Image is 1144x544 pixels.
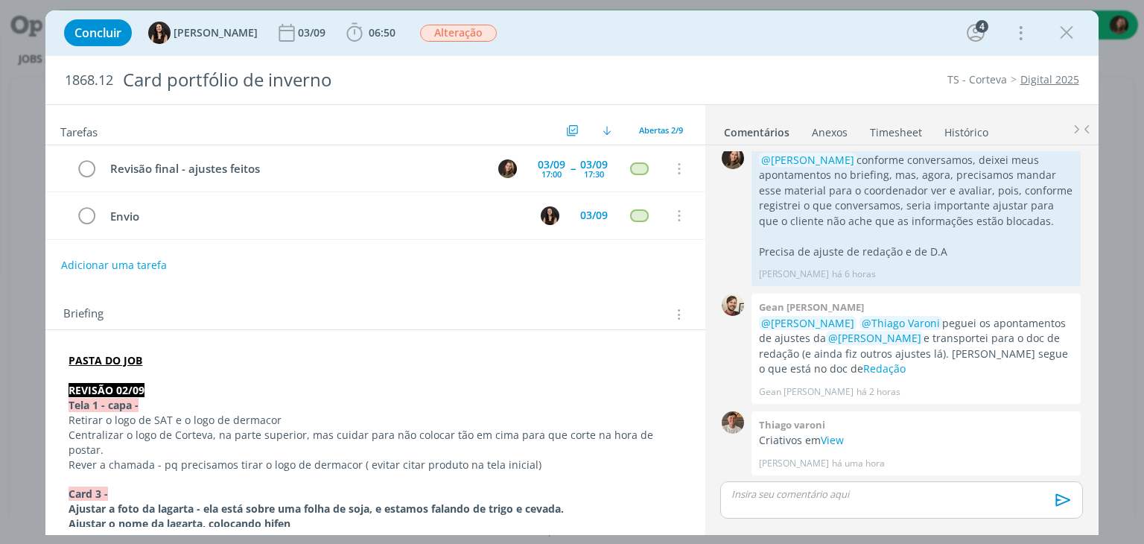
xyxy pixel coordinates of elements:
div: Revisão final - ajustes feitos [104,159,484,178]
b: Gean [PERSON_NAME] [759,300,864,314]
img: I [541,206,559,225]
span: Alteração [420,25,497,42]
a: Timesheet [869,118,923,140]
span: Concluir [74,27,121,39]
div: dialog [45,10,1098,535]
button: 4 [964,21,988,45]
img: J [498,159,517,178]
img: G [722,294,744,316]
a: Digital 2025 [1020,72,1079,86]
div: 03/09 [580,210,608,221]
button: Adicionar uma tarefa [60,252,168,279]
a: Redação [863,361,906,376]
p: Rever a chamada - pq precisamos tirar o logo de dermacor ( evitar citar produto na tela inicial) [69,458,681,472]
a: PASTA DO JOB [69,353,142,367]
div: 17:00 [541,170,562,178]
img: arrow-down.svg [603,126,611,135]
img: J [722,147,744,169]
div: 03/09 [298,28,328,38]
button: I [539,204,562,227]
a: TS - Corteva [947,72,1007,86]
a: Comentários [723,118,790,140]
span: -- [571,163,575,174]
div: 03/09 [580,159,608,170]
div: 4 [976,20,988,33]
span: @Thiago Varoni [862,316,940,330]
img: T [722,411,744,434]
button: Alteração [419,24,498,42]
span: há 2 horas [857,385,900,399]
div: Envio [104,207,527,226]
span: há 6 horas [832,268,876,281]
strong: REVISÃO 02/09 [69,383,144,397]
span: @[PERSON_NAME] [761,153,854,167]
button: Concluir [64,19,132,46]
p: peguei os apontamentos de ajustes da e transportei para o doc de redação (e ainda fiz outros ajus... [759,316,1073,377]
div: Anexos [812,125,848,140]
a: View [821,433,844,447]
strong: Ajustar a foto da lagarta - ela está sobre uma folha de soja, e estamos falando de trigo e cevada. [69,502,564,516]
span: @[PERSON_NAME] [761,316,854,330]
span: 1868.12 [65,72,113,89]
img: I [148,22,171,44]
span: há uma hora [832,457,885,470]
a: Histórico [944,118,989,140]
span: Abertas 2/9 [639,124,683,136]
button: 06:50 [343,21,399,45]
div: 03/09 [538,159,565,170]
p: Precisa de ajuste de redação e de D.A [759,244,1073,259]
p: [PERSON_NAME] [759,457,829,470]
div: 17:30 [584,170,604,178]
div: Card portfólio de inverno [116,62,650,98]
p: Retirar o logo de SAT e o logo de dermacor [69,413,681,428]
p: conforme conversamos, deixei meus apontamentos no briefing, mas, agora, precisamos mandar esse ma... [759,153,1073,229]
p: Centralizar o logo de Corteva, na parte superior, mas cuidar para não colocar tão em cima para qu... [69,428,681,458]
p: [PERSON_NAME] [759,268,829,281]
strong: Ajustar o nome da lagarta, colocando hifen [69,516,290,531]
span: 06:50 [369,25,395,39]
span: Tarefas [60,121,98,139]
p: Gean [PERSON_NAME] [759,385,854,399]
strong: Tela 1 - capa - [69,398,139,412]
strong: Card 3 - [69,487,108,501]
b: Thiago varoni [759,418,825,431]
button: I[PERSON_NAME] [148,22,258,44]
button: J [497,157,519,180]
span: [PERSON_NAME] [174,28,258,38]
p: Criativos em [759,433,1073,448]
span: @[PERSON_NAME] [828,331,921,345]
span: Briefing [63,305,104,324]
